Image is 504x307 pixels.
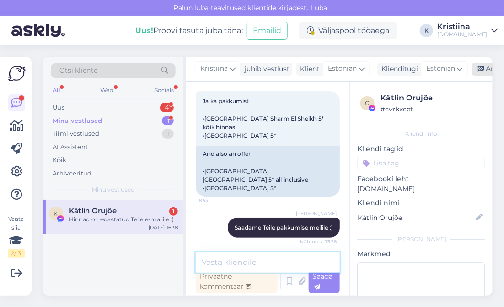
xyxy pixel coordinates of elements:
div: 2 / 3 [8,249,25,258]
span: 8:54 [199,197,235,204]
div: Klient [296,64,320,74]
div: Socials [152,84,176,97]
button: Emailid [247,22,288,40]
div: All [51,84,62,97]
div: Arhiveeritud [53,169,92,178]
div: Web [99,84,116,97]
span: [PERSON_NAME] [296,210,337,217]
div: Privaatne kommentaar [196,270,278,293]
span: c [365,99,370,107]
div: 1 [169,207,178,216]
span: Saadame Teile pakkumise meilile :) [235,224,333,231]
div: Minu vestlused [53,116,102,126]
p: [DOMAIN_NAME] [357,184,485,194]
div: 4 [160,103,174,112]
span: Nähtud ✓ 13:28 [300,238,337,245]
p: Märkmed [357,249,485,259]
div: juhib vestlust [241,64,290,74]
span: Estonian [328,64,357,74]
span: Luba [309,3,331,12]
div: Väljaspool tööaega [299,22,397,39]
span: Minu vestlused [92,186,135,194]
div: Klienditugi [377,64,418,74]
div: 1 [162,129,174,139]
span: Otsi kliente [59,66,97,76]
div: # cvrkxcet [380,104,482,114]
div: Tiimi vestlused [53,129,99,139]
div: Kõik [53,155,66,165]
div: Uus [53,103,64,112]
p: Kliendi nimi [357,198,485,208]
span: Kristiina [200,64,228,74]
img: Askly Logo [8,65,26,83]
div: K [420,24,433,37]
div: Kätlin Orujõe [380,92,482,104]
div: [PERSON_NAME] [357,235,485,243]
span: Estonian [426,64,455,74]
input: Lisa nimi [358,212,474,223]
input: Lisa tag [357,156,485,170]
p: Kliendi tag'id [357,144,485,154]
span: K [54,210,58,217]
div: Hinnad on edastatud Teile e-mailile :) [69,215,178,224]
div: Kristiina [437,23,488,31]
p: Facebooki leht [357,174,485,184]
div: Proovi tasuta juba täna: [135,25,243,36]
b: Uus! [135,26,153,35]
a: Kristiina[DOMAIN_NAME] [437,23,498,38]
div: [DOMAIN_NAME] [437,31,488,38]
div: Kliendi info [357,130,485,138]
div: [DATE] 16:38 [149,224,178,231]
div: Vaata siia [8,215,25,258]
div: AI Assistent [53,143,88,152]
div: And also an offer •[GEOGRAPHIC_DATA] [GEOGRAPHIC_DATA] 5* all inclusive •[GEOGRAPHIC_DATA] 5* [196,146,340,197]
div: 1 [162,116,174,126]
span: Kätlin Orujõe [69,207,117,215]
span: Ja ka pakkumist •[GEOGRAPHIC_DATA] Sharm El Sheikh 5* kõik hinnas •[GEOGRAPHIC_DATA] 5* [203,98,327,139]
